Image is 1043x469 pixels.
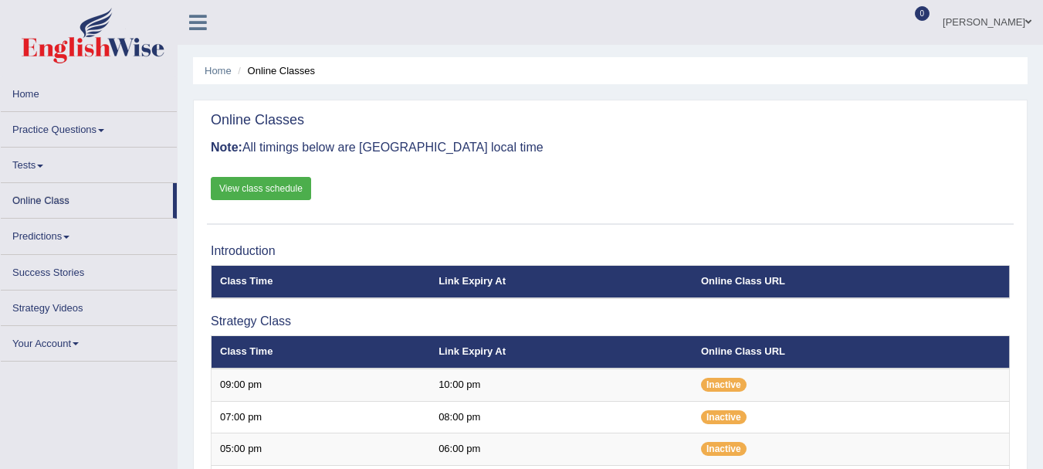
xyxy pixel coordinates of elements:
a: Practice Questions [1,112,177,142]
a: Online Class [1,183,173,213]
a: Your Account [1,326,177,356]
td: 06:00 pm [430,433,693,466]
span: 0 [915,6,930,21]
h3: Strategy Class [211,314,1010,328]
td: 08:00 pm [430,401,693,433]
td: 10:00 pm [430,369,693,401]
th: Online Class URL [693,266,1010,298]
a: Home [1,76,177,107]
a: Home [205,65,232,76]
span: Inactive [701,410,747,424]
th: Class Time [212,336,431,369]
a: Tests [1,148,177,178]
h2: Online Classes [211,113,304,128]
th: Class Time [212,266,431,298]
h3: Introduction [211,244,1010,258]
th: Link Expiry At [430,336,693,369]
span: Inactive [701,442,747,456]
span: Inactive [701,378,747,392]
a: Strategy Videos [1,291,177,321]
td: 05:00 pm [212,433,431,466]
td: 07:00 pm [212,401,431,433]
h3: All timings below are [GEOGRAPHIC_DATA] local time [211,141,1010,155]
th: Online Class URL [693,336,1010,369]
a: View class schedule [211,177,311,200]
b: Note: [211,141,242,154]
a: Success Stories [1,255,177,285]
th: Link Expiry At [430,266,693,298]
td: 09:00 pm [212,369,431,401]
a: Predictions [1,219,177,249]
li: Online Classes [234,63,315,78]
